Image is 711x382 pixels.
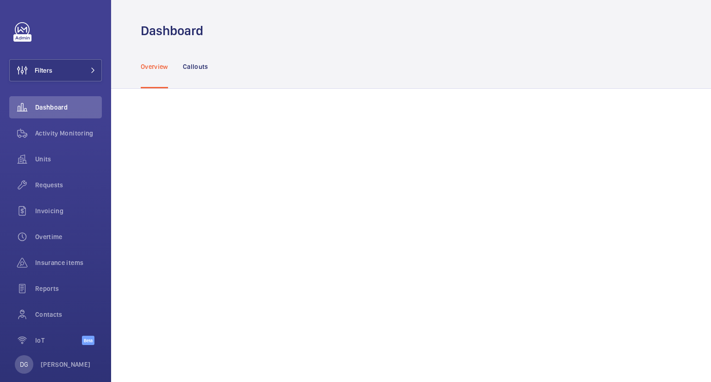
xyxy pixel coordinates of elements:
p: Overview [141,62,168,71]
p: DG [20,360,28,369]
button: Filters [9,59,102,81]
p: [PERSON_NAME] [41,360,91,369]
span: Filters [35,66,52,75]
p: Callouts [183,62,208,71]
h1: Dashboard [141,22,209,39]
span: Requests [35,180,102,190]
span: Invoicing [35,206,102,216]
span: Units [35,154,102,164]
span: Beta [82,336,94,345]
span: Activity Monitoring [35,129,102,138]
span: Insurance items [35,258,102,267]
span: Contacts [35,310,102,319]
span: Overtime [35,232,102,241]
span: IoT [35,336,82,345]
span: Dashboard [35,103,102,112]
span: Reports [35,284,102,293]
